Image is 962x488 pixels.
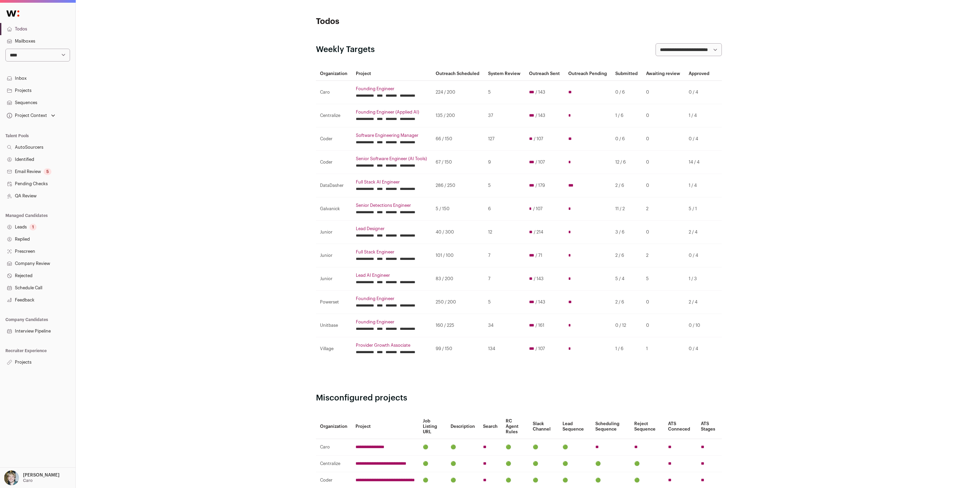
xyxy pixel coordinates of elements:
[432,127,484,151] td: 66 / 150
[642,337,685,361] td: 1
[591,414,630,439] th: Scheduling Sequence
[484,127,525,151] td: 127
[484,291,525,314] td: 5
[316,67,352,81] th: Organization
[642,267,685,291] td: 5
[558,414,591,439] th: Lead Sequence
[316,291,352,314] td: Powerset
[419,456,446,472] td: 🟢
[432,221,484,244] td: 40 / 300
[484,244,525,267] td: 7
[611,81,642,104] td: 0 / 6
[535,90,545,95] span: / 143
[591,456,630,472] td: 🟢
[533,206,543,212] span: / 107
[356,109,428,115] a: Founding Engineer (Applied AI)
[316,197,352,221] td: Galvanick
[685,67,714,81] th: Approved
[356,226,428,231] a: Lead Designer
[3,7,23,20] img: Wellfound
[432,151,484,174] td: 67 / 150
[535,183,545,188] span: / 179
[685,174,714,197] td: 1 / 4
[432,314,484,337] td: 160 / 225
[419,414,446,439] th: Job Listing URL
[484,151,525,174] td: 9
[316,439,351,456] td: Caro
[664,414,697,439] th: ATS Conneced
[611,244,642,267] td: 2 / 6
[316,16,451,27] h1: Todos
[446,456,479,472] td: 🟢
[534,229,543,235] span: / 214
[642,151,685,174] td: 0
[356,343,428,348] a: Provider Growth Associate
[630,414,664,439] th: Reject Sequence
[5,113,47,118] div: Project Context
[611,221,642,244] td: 3 / 6
[23,472,60,478] p: [PERSON_NAME]
[432,104,484,127] td: 135 / 200
[356,319,428,325] a: Founding Engineer
[432,244,484,267] td: 101 / 100
[534,276,544,282] span: / 143
[630,456,664,472] td: 🟢
[432,81,484,104] td: 224 / 200
[611,174,642,197] td: 2 / 6
[529,439,558,456] td: 🟢
[316,456,351,472] td: Centralize
[316,337,352,361] td: Village
[685,267,714,291] td: 1 / 3
[484,337,525,361] td: 134
[484,267,525,291] td: 7
[558,456,591,472] td: 🟢
[642,244,685,267] td: 2
[316,221,352,244] td: Junior
[535,323,544,328] span: / 161
[502,456,529,472] td: 🟢
[642,67,685,81] th: Awaiting review
[642,314,685,337] td: 0
[611,67,642,81] th: Submitted
[558,439,591,456] td: 🟢
[502,414,529,439] th: RC Agent Rules
[316,414,351,439] th: Organization
[316,151,352,174] td: Coder
[356,249,428,255] a: Full Stack Engineer
[535,253,542,258] span: / 71
[611,291,642,314] td: 2 / 6
[419,439,446,456] td: 🟢
[432,291,484,314] td: 250 / 200
[697,414,722,439] th: ATS Stages
[484,221,525,244] td: 12
[352,67,432,81] th: Project
[685,314,714,337] td: 0 / 10
[3,470,61,485] button: Open dropdown
[564,67,611,81] th: Outreach Pending
[484,81,525,104] td: 5
[316,81,352,104] td: Caro
[316,174,352,197] td: DataDasher
[446,414,479,439] th: Description
[642,127,685,151] td: 0
[642,197,685,221] td: 2
[316,314,352,337] td: Unitbase
[611,104,642,127] td: 1 / 6
[5,111,56,120] button: Open dropdown
[611,151,642,174] td: 12 / 6
[685,244,714,267] td: 0 / 4
[685,151,714,174] td: 14 / 4
[685,197,714,221] td: 5 / 1
[432,67,484,81] th: Outreach Scheduled
[356,156,428,162] a: Senior Software Engineer (AI Tools)
[525,67,564,81] th: Outreach Sent
[535,113,545,118] span: / 143
[23,478,32,483] p: Caro
[642,221,685,244] td: 0
[29,224,37,230] div: 1
[484,197,525,221] td: 6
[316,127,352,151] td: Coder
[316,104,352,127] td: Centralize
[611,314,642,337] td: 0 / 12
[316,244,352,267] td: Junior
